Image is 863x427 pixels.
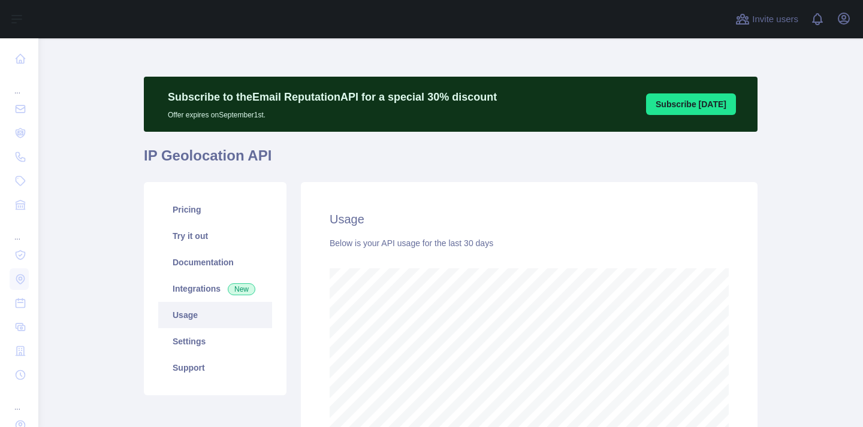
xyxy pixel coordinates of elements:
span: Invite users [752,13,798,26]
a: Usage [158,302,272,328]
a: Try it out [158,223,272,249]
a: Settings [158,328,272,355]
h1: IP Geolocation API [144,146,758,175]
a: Support [158,355,272,381]
div: ... [10,218,29,242]
span: New [228,283,255,295]
a: Documentation [158,249,272,275]
button: Invite users [733,10,801,29]
h2: Usage [330,211,729,228]
a: Pricing [158,196,272,223]
div: ... [10,388,29,412]
a: Integrations New [158,275,272,302]
div: Below is your API usage for the last 30 days [330,237,729,249]
p: Subscribe to the Email Reputation API for a special 30 % discount [168,89,497,105]
button: Subscribe [DATE] [646,93,736,115]
div: ... [10,72,29,96]
p: Offer expires on September 1st. [168,105,497,120]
